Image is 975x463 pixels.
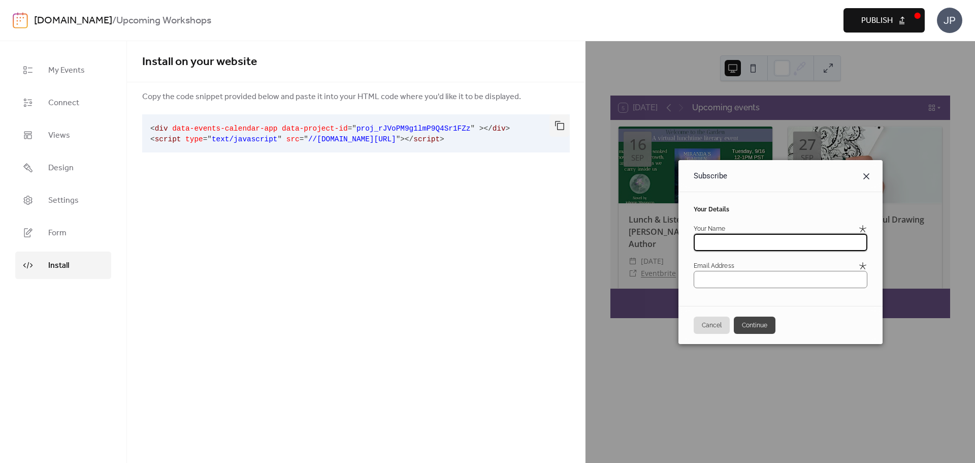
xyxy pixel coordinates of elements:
[48,195,79,207] span: Settings
[694,261,856,270] div: Email Address
[356,125,471,133] span: proj_rJVoPM9g1lmP9Q4Sr1FZz
[48,97,79,109] span: Connect
[150,125,155,133] span: <
[15,154,111,181] a: Design
[150,135,155,143] span: <
[282,125,348,133] span: data-project-id
[352,125,356,133] span: "
[400,135,405,143] span: >
[172,125,277,133] span: data-events-calendar-app
[694,224,856,233] div: Your Name
[185,135,203,143] span: type
[277,135,282,143] span: "
[506,125,510,133] span: >
[15,187,111,214] a: Settings
[413,135,440,143] span: script
[937,8,962,33] div: JP
[308,135,396,143] span: //[DOMAIN_NAME][URL]
[212,135,278,143] span: text/javascript
[493,125,506,133] span: div
[396,135,401,143] span: "
[405,135,413,143] span: </
[48,162,74,174] span: Design
[734,317,775,334] button: Continue
[694,170,727,182] span: Subscribe
[203,135,208,143] span: =
[48,260,69,272] span: Install
[286,135,300,143] span: src
[15,252,111,279] a: Install
[15,121,111,149] a: Views
[694,205,729,214] span: Your Details
[300,135,304,143] span: =
[13,12,28,28] img: logo
[112,11,116,30] b: /
[142,91,521,103] span: Copy the code snippet provided below and paste it into your HTML code where you'd like it to be d...
[48,227,67,239] span: Form
[479,125,484,133] span: >
[142,51,257,73] span: Install on your website
[694,317,730,334] button: Cancel
[440,135,444,143] span: >
[470,125,475,133] span: "
[15,219,111,246] a: Form
[843,8,925,33] button: Publish
[861,15,893,27] span: Publish
[155,125,168,133] span: div
[15,89,111,116] a: Connect
[483,125,492,133] span: </
[348,125,352,133] span: =
[155,135,181,143] span: script
[207,135,212,143] span: "
[15,56,111,84] a: My Events
[48,130,70,142] span: Views
[116,11,211,30] b: Upcoming Workshops
[304,135,308,143] span: "
[48,65,85,77] span: My Events
[34,11,112,30] a: [DOMAIN_NAME]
